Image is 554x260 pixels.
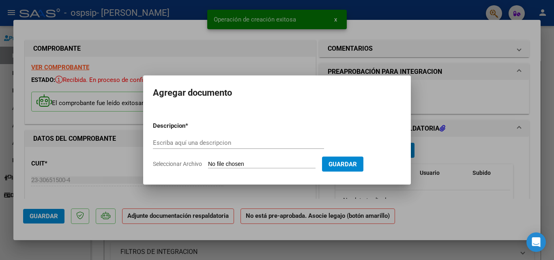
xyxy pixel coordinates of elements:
h2: Agregar documento [153,85,401,101]
p: Descripcion [153,121,228,131]
span: Guardar [329,161,357,168]
div: Open Intercom Messenger [526,232,546,252]
button: Guardar [322,157,363,172]
span: Seleccionar Archivo [153,161,202,167]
